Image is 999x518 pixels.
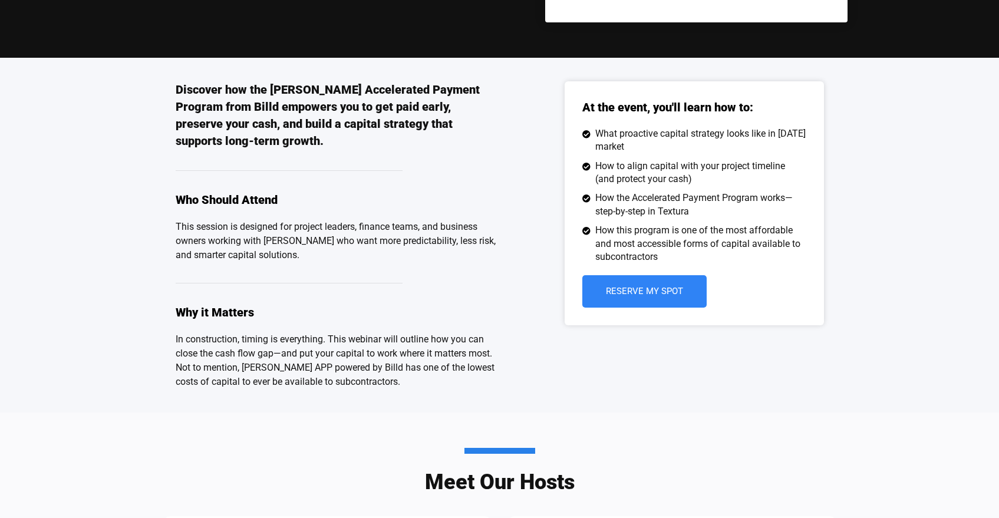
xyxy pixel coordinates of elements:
[582,99,753,116] h3: At the event, you'll learn how to:
[176,81,500,150] p: Discover how the [PERSON_NAME] Accelerated Payment Program from Billd empowers you to get paid ea...
[592,192,806,218] span: How the Accelerated Payment Program works—step-by-step in Textura
[582,275,707,308] a: Reserve My Spot
[176,332,500,389] div: In construction, timing is everything. This webinar will outline how you can close the cash flow ...
[592,224,806,263] span: How this program is one of the most affordable and most accessible forms of capital available to ...
[176,220,500,262] p: This session is designed for project leaders, finance teams, and business owners working with [PE...
[425,448,575,493] h3: Meet Our Hosts
[606,287,683,296] span: Reserve My Spot
[592,160,806,186] span: How to align capital with your project timeline (and protect your cash)
[176,304,500,321] h3: Why it Matters
[592,127,806,154] span: What proactive capital strategy looks like in [DATE] market
[176,192,500,208] h3: Who Should Attend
